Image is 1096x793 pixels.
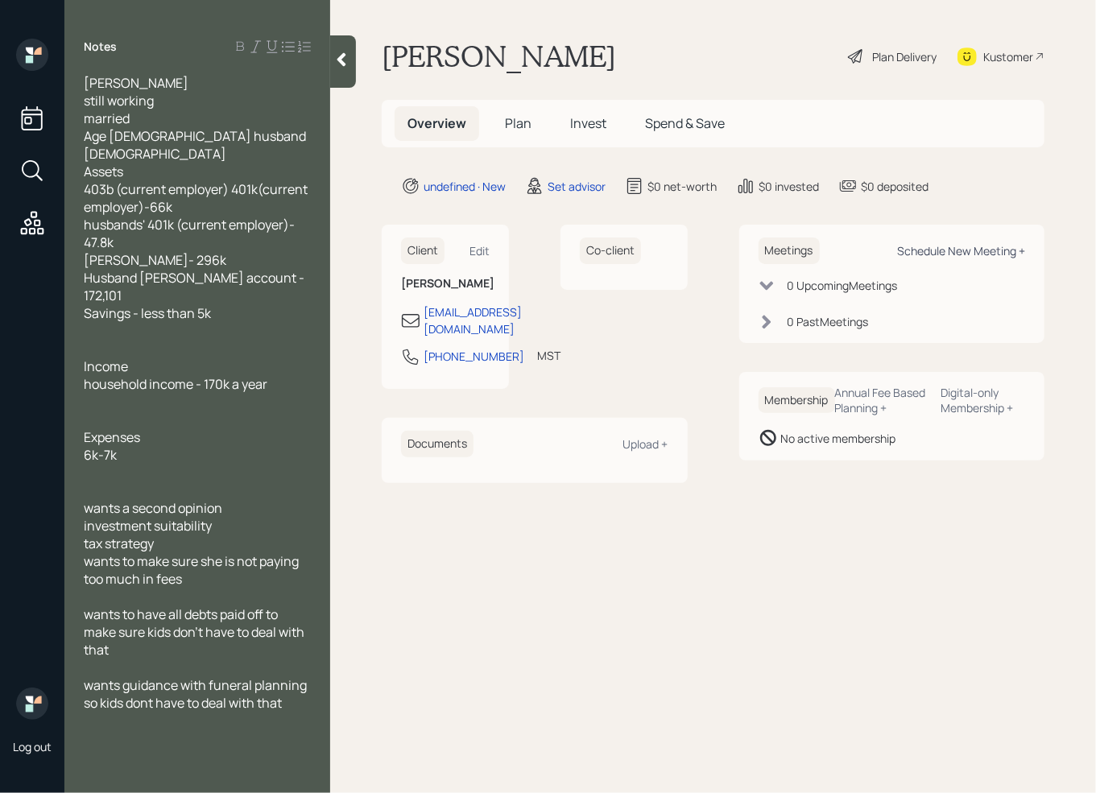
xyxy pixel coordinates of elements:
[781,430,896,447] div: No active membership
[872,48,937,65] div: Plan Delivery
[84,92,154,109] span: still working
[84,269,307,304] span: Husband [PERSON_NAME] account - 172,101
[84,251,226,269] span: [PERSON_NAME]- 296k
[84,499,222,517] span: wants a second opinion
[13,739,52,754] div: Log out
[84,39,117,55] label: Notes
[647,178,717,195] div: $0 net-worth
[84,163,123,180] span: Assets
[548,178,606,195] div: Set advisor
[788,313,869,330] div: 0 Past Meeting s
[983,48,1033,65] div: Kustomer
[84,304,211,322] span: Savings - less than 5k
[537,347,560,364] div: MST
[84,676,309,712] span: wants guidance with funeral planning so kids dont have to deal with that
[84,357,128,375] span: Income
[941,385,1025,415] div: Digital-only Membership +
[401,277,490,291] h6: [PERSON_NAME]
[84,535,154,552] span: tax strategy
[84,552,301,588] span: wants to make sure she is not paying too much in fees
[897,243,1025,258] div: Schedule New Meeting +
[84,446,117,464] span: 6k-7k
[424,304,522,337] div: [EMAIL_ADDRESS][DOMAIN_NAME]
[835,385,928,415] div: Annual Fee Based Planning +
[84,180,310,216] span: 403b (current employer) 401k(current employer)-66k
[84,375,267,393] span: household income - 170k a year
[759,387,835,414] h6: Membership
[16,688,48,720] img: retirable_logo.png
[759,237,820,264] h6: Meetings
[84,605,307,659] span: wants to have all debts paid off to make sure kids don't have to deal with that
[401,237,445,264] h6: Client
[84,127,308,163] span: Age [DEMOGRAPHIC_DATA] husband [DEMOGRAPHIC_DATA]
[788,277,898,294] div: 0 Upcoming Meeting s
[469,243,490,258] div: Edit
[407,114,466,132] span: Overview
[505,114,531,132] span: Plan
[570,114,606,132] span: Invest
[424,348,524,365] div: [PHONE_NUMBER]
[84,428,140,446] span: Expenses
[424,178,506,195] div: undefined · New
[84,517,212,535] span: investment suitability
[401,431,474,457] h6: Documents
[84,109,130,127] span: married
[382,39,616,74] h1: [PERSON_NAME]
[645,114,725,132] span: Spend & Save
[623,436,668,452] div: Upload +
[580,237,641,264] h6: Co-client
[84,74,188,92] span: [PERSON_NAME]
[759,178,819,195] div: $0 invested
[84,216,297,251] span: husbands' 401k (current employer)- 47.8k
[861,178,928,195] div: $0 deposited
